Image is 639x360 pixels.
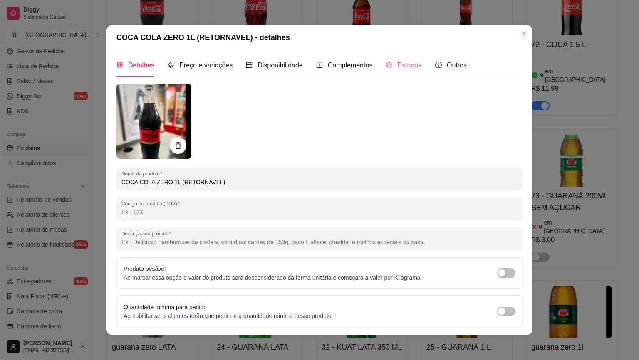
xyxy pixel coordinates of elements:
[106,25,532,50] header: COCA COLA ZERO 1L (RETORNAVEL) - detalhes
[121,178,518,186] input: Nome do produto
[168,62,174,68] span: tags
[518,27,531,40] button: Close
[116,62,123,68] span: appstore
[386,62,392,68] span: code-sandbox
[246,62,253,68] span: calendar
[447,62,467,69] span: Outros
[397,62,422,69] span: Estoque
[124,304,207,310] label: Quantidade miníma para pedido
[124,265,166,272] label: Produto pesável
[121,170,165,177] label: Nome do produto
[328,62,373,69] span: Complementos
[121,238,518,246] input: Descrição do produto
[121,230,174,237] label: Descrição do produto
[121,200,183,207] label: Código do produto (PDV)
[121,208,518,216] input: Código do produto (PDV)
[124,312,333,320] p: Ao habilitar seus clientes terão que pedir uma quantidade miníma desse produto.
[179,62,233,69] span: Preço e variações
[258,62,303,69] span: Disponibilidade
[128,62,154,69] span: Detalhes
[116,84,191,159] img: produto
[435,62,442,68] span: info-circle
[124,273,422,282] p: Ao marcar essa opção o valor do produto será desconsiderado da forma unitária e começará a valer ...
[316,62,323,68] span: plus-square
